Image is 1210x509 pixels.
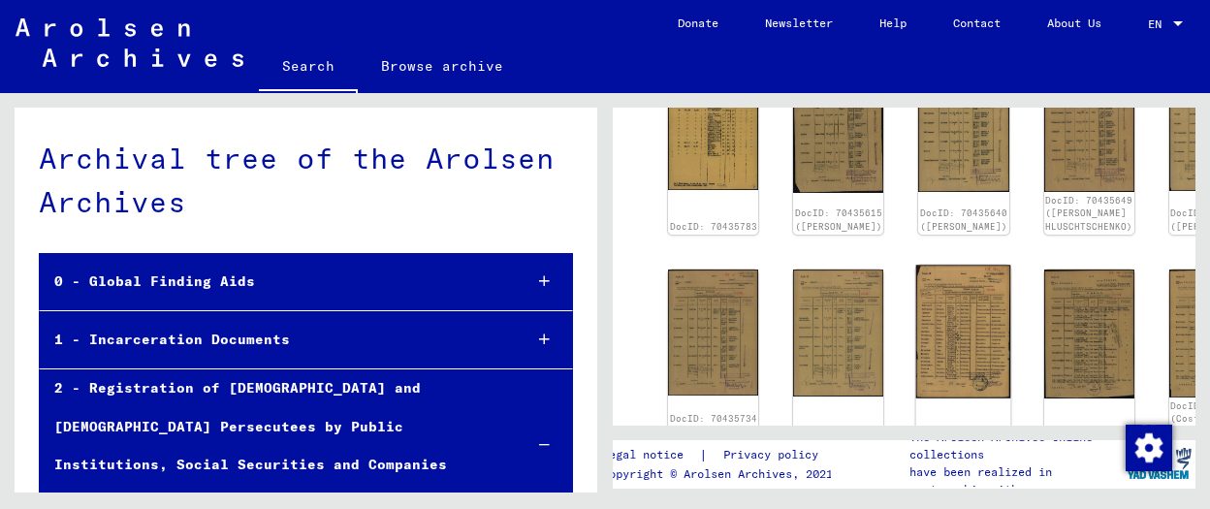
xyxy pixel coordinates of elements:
[793,270,883,397] img: 001.jpg
[39,137,573,224] div: Archival tree of the Arolsen Archives
[1045,195,1132,232] a: DocID: 70435649 ([PERSON_NAME] HLUSCHTSCHENKO)
[909,463,1123,498] p: have been realized in partnership with
[1123,439,1195,488] img: yv_logo.png
[920,207,1007,232] a: DocID: 70435640 ([PERSON_NAME])
[916,265,1011,398] img: 001.jpg
[40,321,507,359] div: 1 - Incarceration Documents
[16,18,243,67] img: Arolsen_neg.svg
[918,64,1008,192] img: 001.jpg
[40,263,507,301] div: 0 - Global Finding Aids
[602,445,842,465] div: |
[909,429,1123,463] p: The Arolsen Archives online collections
[668,64,758,190] img: 001.jpg
[1148,16,1162,31] mat-select-trigger: EN
[1044,64,1134,192] img: 001.jpg
[708,445,842,465] a: Privacy policy
[670,413,757,450] a: DocID: 70435734 ([PERSON_NAME] SIWODID)
[668,270,758,396] img: 001.jpg
[358,43,526,89] a: Browse archive
[795,207,882,232] a: DocID: 70435615 ([PERSON_NAME])
[259,43,358,93] a: Search
[1044,270,1134,398] img: 001.jpg
[602,445,699,465] a: Legal notice
[793,64,883,193] img: 001.jpg
[1126,425,1172,471] img: Change consent
[602,465,842,483] p: Copyright © Arolsen Archives, 2021
[670,221,757,232] a: DocID: 70435783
